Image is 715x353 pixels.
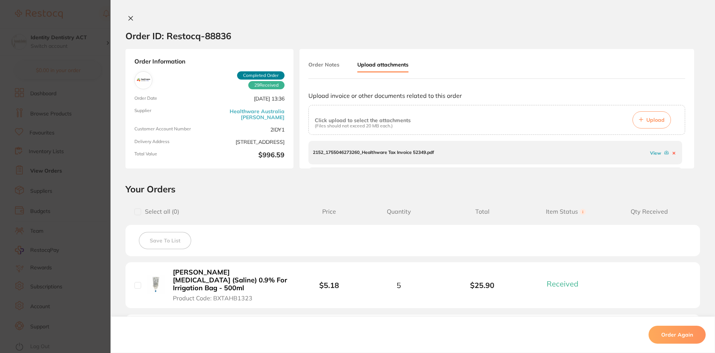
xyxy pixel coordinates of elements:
span: Order Date [134,96,206,102]
button: [PERSON_NAME] [MEDICAL_DATA] (Saline) 0.9% For Irrigation Bag - 500ml Product Code: BXTAHB1323 [171,268,290,302]
span: Item Status [524,208,608,215]
span: Qty Received [607,208,691,215]
p: Click upload to select the attachments [315,117,411,123]
span: Product Code: BXTAHB1323 [173,295,252,301]
p: 2152_1755046273260_Healthware Tax Invoice 52349.pdf [313,150,434,155]
span: Completed Order [237,71,285,80]
span: Price [301,208,357,215]
a: Healthware Australia [PERSON_NAME] [212,108,285,120]
span: Supplier [134,108,206,120]
p: Upload invoice or other documents related to this order [308,92,685,99]
span: [STREET_ADDRESS] [212,139,285,145]
img: Healthware Australia Ridley [136,73,150,87]
span: Delivery Address [134,139,206,145]
button: Order Again [649,326,706,344]
span: Quantity [357,208,441,215]
button: Received [544,279,587,288]
span: 2IDY1 [212,126,285,133]
button: Save To List [139,232,191,249]
span: Received [248,81,285,89]
span: [DATE] 13:36 [212,96,285,102]
strong: Order Information [134,58,285,65]
img: Baxter Sodium Chloride (Saline) 0.9% For Irrigation Bag - 500ml [147,275,165,294]
span: Select all ( 0 ) [141,208,179,215]
b: [PERSON_NAME] [MEDICAL_DATA] (Saline) 0.9% For Irrigation Bag - 500ml [173,269,288,292]
span: Total Value [134,151,206,160]
span: Upload [646,117,665,123]
button: Upload attachments [357,58,408,72]
b: $5.18 [319,281,339,290]
span: 5 [397,281,401,289]
span: Received [547,279,578,288]
button: Order Notes [308,58,339,71]
b: $25.90 [441,281,524,289]
span: Total [441,208,524,215]
span: Customer Account Number [134,126,206,133]
button: Upload [632,111,671,128]
b: $996.59 [212,151,285,160]
h2: Your Orders [125,183,700,195]
a: View [650,150,661,156]
h2: Order ID: Restocq- 88836 [125,30,231,41]
p: (Files should not exceed 20 MB each.) [315,123,411,128]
